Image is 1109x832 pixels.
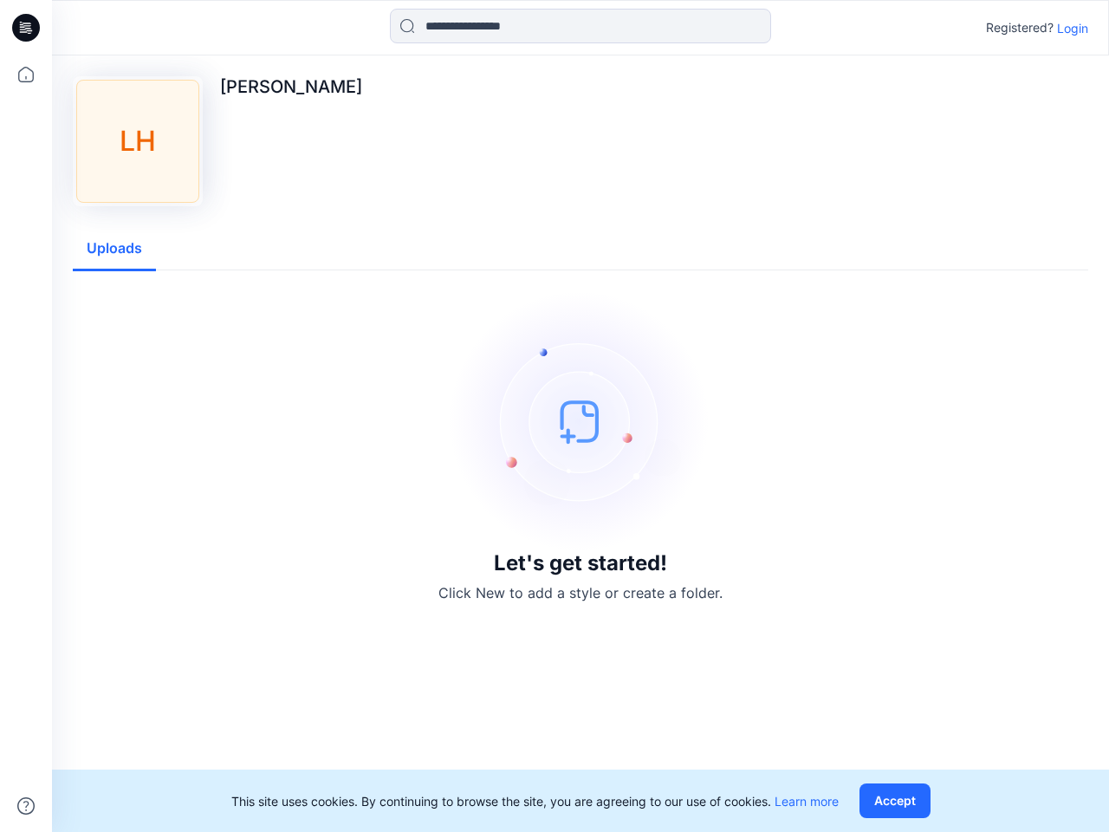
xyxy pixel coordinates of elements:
[451,291,710,551] img: empty-state-image.svg
[859,783,931,818] button: Accept
[220,76,362,97] p: [PERSON_NAME]
[494,551,667,575] h3: Let's get started!
[986,17,1054,38] p: Registered?
[73,227,156,271] button: Uploads
[438,582,723,603] p: Click New to add a style or create a folder.
[775,794,839,809] a: Learn more
[1057,19,1088,37] p: Login
[76,80,199,203] div: LH
[231,792,839,810] p: This site uses cookies. By continuing to browse the site, you are agreeing to our use of cookies.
